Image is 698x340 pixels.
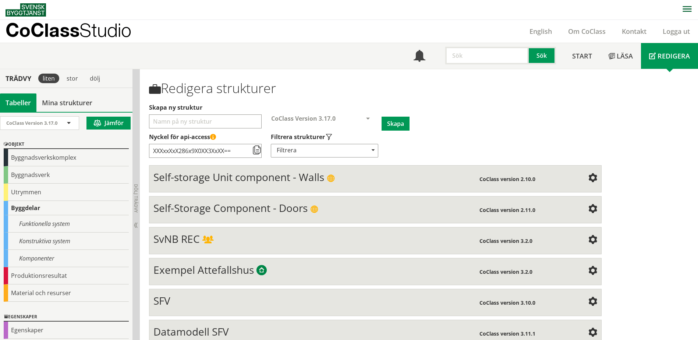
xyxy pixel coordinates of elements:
[588,329,597,337] span: Inställningar
[382,117,410,131] button: Skapa
[4,267,129,284] div: Produktionsresultat
[4,215,129,233] div: Funktionella system
[588,267,597,276] span: Inställningar
[4,250,129,267] div: Komponenter
[479,330,535,337] span: CoClass version 3.11.1
[271,144,378,157] div: Filtrera
[327,174,335,183] span: Publik struktur
[479,268,532,275] span: CoClass version 3.2.0
[529,47,556,64] button: Sök
[265,114,382,133] div: Välj CoClass-version för att skapa en ny struktur
[36,93,98,112] a: Mina strukturer
[617,52,633,60] span: Läsa
[153,263,254,277] span: Exempel Attefallshus
[149,81,601,96] h1: Redigera strukturer
[641,43,698,69] a: Redigera
[202,236,213,244] span: Delad struktur
[600,43,641,69] a: Läsa
[588,298,597,307] span: Inställningar
[153,325,229,339] span: Datamodell SFV
[153,201,308,215] span: Self-Storage Component - Doors
[6,20,147,43] a: CoClassStudio
[210,134,216,140] span: Denna API-nyckel ger åtkomst till alla strukturer som du har skapat eller delat med dig av. Håll ...
[4,201,129,215] div: Byggdelar
[310,205,318,213] span: Publik struktur
[4,140,129,149] div: Objekt
[414,51,425,63] span: Notifikationer
[86,117,131,130] button: Jämför
[252,146,261,155] span: Kopiera
[271,114,336,123] span: CoClass Version 3.17.0
[479,176,535,183] span: CoClass version 2.10.0
[6,3,46,17] img: Svensk Byggtjänst
[4,233,129,250] div: Konstruktiva system
[658,52,690,60] span: Redigera
[85,74,104,83] div: dölj
[560,27,614,36] a: Om CoClass
[564,43,600,69] a: Start
[572,52,592,60] span: Start
[445,47,529,64] input: Sök
[1,74,35,82] div: Trädvy
[655,27,698,36] a: Logga ut
[479,206,535,213] span: CoClass version 2.11.0
[4,184,129,201] div: Utrymmen
[479,299,535,306] span: CoClass version 3.10.0
[38,74,59,83] div: liten
[4,322,129,339] div: Egenskaper
[4,149,129,166] div: Byggnadsverkskomplex
[4,166,129,184] div: Byggnadsverk
[588,205,597,214] span: Inställningar
[79,19,131,41] span: Studio
[6,120,57,126] span: CoClass Version 3.17.0
[149,114,262,128] input: Välj ett namn för att skapa en ny struktur Välj vilka typer av strukturer som ska visas i din str...
[62,74,82,83] div: stor
[614,27,655,36] a: Kontakt
[4,313,129,322] div: Egenskaper
[588,236,597,245] span: Inställningar
[153,232,200,246] span: SvNB REC
[4,284,129,302] div: Material och resurser
[521,27,560,36] a: English
[271,133,378,141] label: Välj vilka typer av strukturer som ska visas i din strukturlista
[6,26,131,34] p: CoClass
[256,266,267,276] span: Byggtjänsts exempelstrukturer
[149,103,601,111] label: Välj ett namn för att skapa en ny struktur
[479,237,532,244] span: CoClass version 3.2.0
[133,184,139,213] span: Dölj trädvy
[149,133,601,141] label: Nyckel till åtkomststruktur via API (kräver API-licensabonnemang)
[153,294,170,308] span: SFV
[149,144,262,158] input: Nyckel till åtkomststruktur via API (kräver API-licensabonnemang)
[153,170,324,184] span: Self-storage Unit component - Walls
[588,174,597,183] span: Inställningar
